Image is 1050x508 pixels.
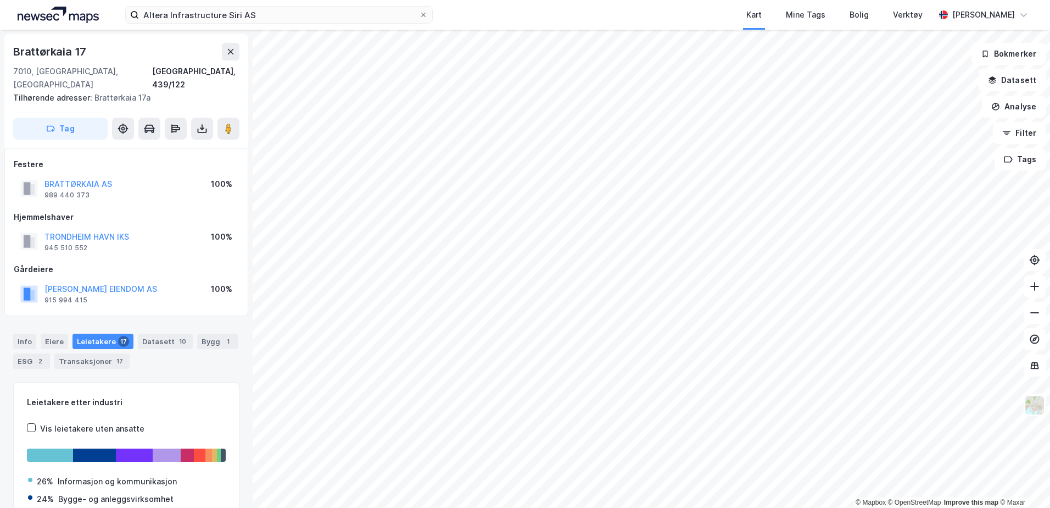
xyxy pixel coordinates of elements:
[13,91,231,104] div: Brattørkaia 17a
[138,334,193,349] div: Datasett
[14,263,239,276] div: Gårdeiere
[58,475,177,488] div: Informasjon og kommunikasjon
[177,336,188,347] div: 10
[40,422,144,435] div: Vis leietakere uten ansatte
[211,283,232,296] div: 100%
[197,334,238,349] div: Bygg
[971,43,1046,65] button: Bokmerker
[27,396,226,409] div: Leietakere etter industri
[13,118,108,140] button: Tag
[1024,395,1045,416] img: Z
[58,493,174,506] div: Bygge- og anleggsvirksomhet
[888,499,941,506] a: OpenStreetMap
[856,499,886,506] a: Mapbox
[222,336,233,347] div: 1
[14,211,239,224] div: Hjemmelshaver
[152,65,239,91] div: [GEOGRAPHIC_DATA], 439/122
[37,493,54,506] div: 24%
[35,356,46,367] div: 2
[995,148,1046,170] button: Tags
[993,122,1046,144] button: Filter
[13,354,50,369] div: ESG
[41,334,68,349] div: Eiere
[13,43,88,60] div: Brattørkaia 17
[14,158,239,171] div: Festere
[850,8,869,21] div: Bolig
[211,230,232,244] div: 100%
[118,336,129,347] div: 17
[13,334,36,349] div: Info
[37,475,53,488] div: 26%
[746,8,762,21] div: Kart
[211,178,232,191] div: 100%
[54,354,130,369] div: Transaksjoner
[979,69,1046,91] button: Datasett
[786,8,825,21] div: Mine Tags
[44,191,90,200] div: 989 440 373
[13,93,94,102] span: Tilhørende adresser:
[893,8,923,21] div: Verktøy
[995,455,1050,508] iframe: Chat Widget
[114,356,125,367] div: 17
[72,334,133,349] div: Leietakere
[44,296,87,305] div: 915 994 415
[139,7,419,23] input: Søk på adresse, matrikkel, gårdeiere, leietakere eller personer
[952,8,1015,21] div: [PERSON_NAME]
[982,96,1046,118] button: Analyse
[44,244,87,252] div: 945 510 552
[13,65,152,91] div: 7010, [GEOGRAPHIC_DATA], [GEOGRAPHIC_DATA]
[944,499,998,506] a: Improve this map
[18,7,99,23] img: logo.a4113a55bc3d86da70a041830d287a7e.svg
